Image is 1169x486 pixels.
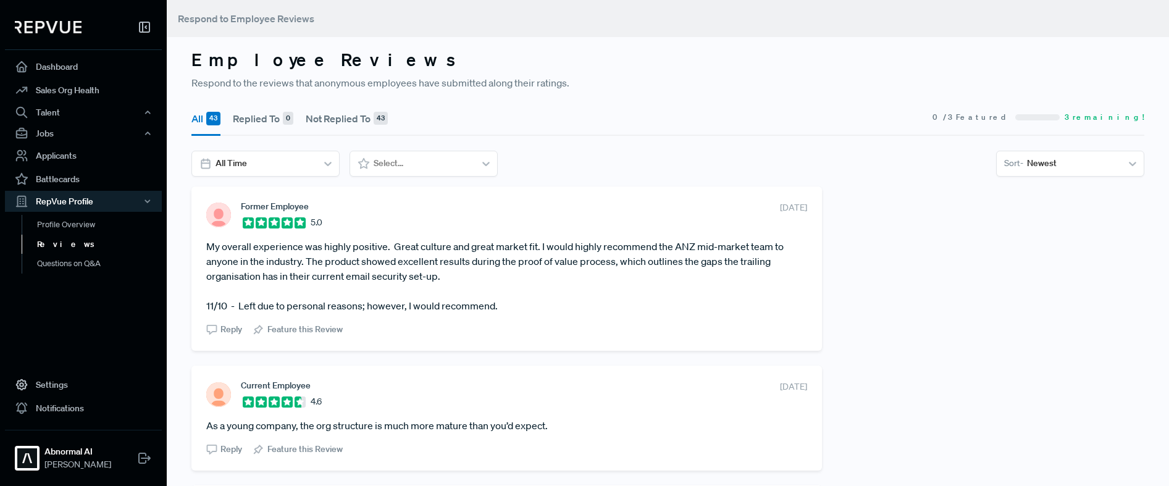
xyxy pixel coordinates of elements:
button: Jobs [5,123,162,144]
button: Not Replied To 43 [306,101,388,136]
a: Applicants [5,144,162,167]
a: Battlecards [5,167,162,191]
strong: Abnormal AI [44,445,111,458]
span: Reply [220,323,242,336]
button: Replied To 0 [233,101,293,136]
a: Sales Org Health [5,78,162,102]
span: [PERSON_NAME] [44,458,111,471]
div: 43 [374,112,388,125]
span: Current Employee [241,380,311,390]
button: Talent [5,102,162,123]
a: Dashboard [5,55,162,78]
article: As a young company, the org structure is much more mature than you’d expect. [206,418,807,433]
a: Notifications [5,396,162,420]
span: Former Employee [241,201,309,211]
span: 4.6 [311,395,322,408]
img: Abnormal AI [17,448,37,468]
a: Questions on Q&A [22,254,178,274]
span: Feature this Review [267,323,343,336]
h3: Employee Reviews [191,49,1144,70]
img: RepVue [15,21,82,33]
span: Sort - [1004,157,1023,170]
div: 0 [283,112,293,125]
button: RepVue Profile [5,191,162,212]
article: My overall experience was highly positive. Great culture and great market fit. I would highly rec... [206,239,807,313]
span: Reply [220,443,242,456]
span: 3 remaining! [1065,112,1144,123]
a: Abnormal AIAbnormal AI[PERSON_NAME] [5,430,162,476]
span: [DATE] [780,201,807,214]
span: Respond to Employee Reviews [178,12,314,25]
div: 43 [206,112,220,125]
span: [DATE] [780,380,807,393]
a: Profile Overview [22,215,178,235]
p: Respond to the reviews that anonymous employees have submitted along their ratings. [191,75,1144,90]
a: Reviews [22,235,178,254]
a: Settings [5,373,162,396]
span: Feature this Review [267,443,343,456]
span: 0 / 3 Featured [932,112,1010,123]
span: 5.0 [311,216,322,229]
button: All 43 [191,101,220,136]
